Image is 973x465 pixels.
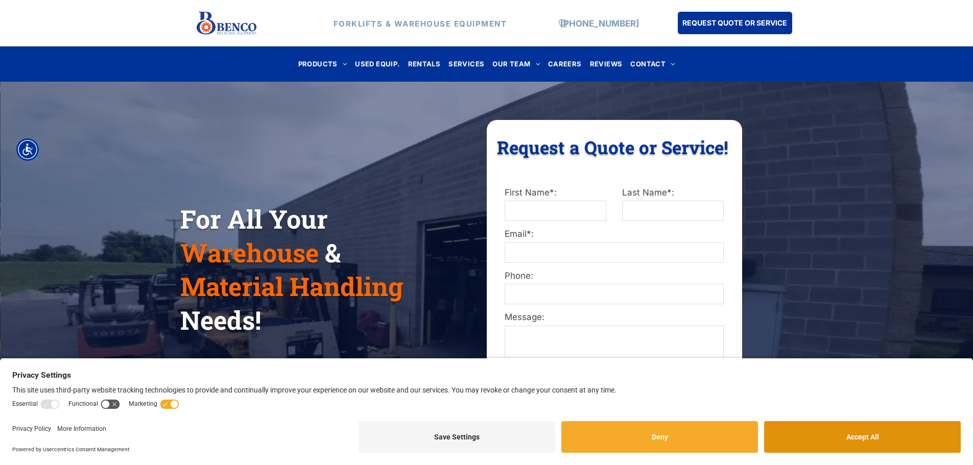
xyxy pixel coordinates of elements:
label: Phone: [505,270,723,283]
span: Material Handling [180,270,403,303]
a: RENTALS [404,57,445,71]
label: First Name*: [505,186,606,200]
a: CONTACT [626,57,679,71]
a: [PHONE_NUMBER] [560,18,639,28]
span: For All Your [180,202,328,236]
a: PRODUCTS [294,57,351,71]
strong: FORKLIFTS & WAREHOUSE EQUIPMENT [334,18,507,28]
a: USED EQUIP. [351,57,404,71]
span: Request a Quote or Service! [497,135,728,159]
label: Email*: [505,228,723,241]
a: SERVICES [444,57,488,71]
a: REQUEST QUOTE OR SERVICE [678,12,792,34]
div: Accessibility Menu [16,138,39,161]
a: OUR TEAM [488,57,544,71]
span: REQUEST QUOTE OR SERVICE [682,13,787,32]
span: Needs! [180,303,261,337]
a: CAREERS [544,57,586,71]
label: Message: [505,311,723,324]
a: REVIEWS [586,57,627,71]
span: & [325,236,341,270]
span: Warehouse [180,236,319,270]
label: Last Name*: [622,186,723,200]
